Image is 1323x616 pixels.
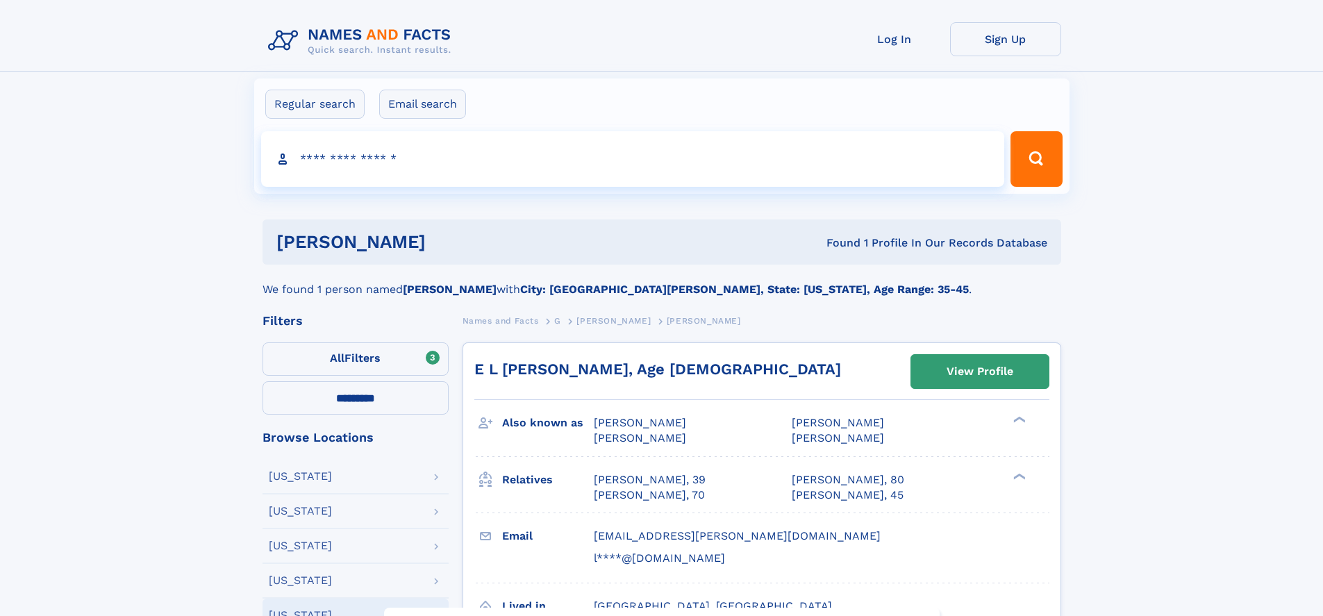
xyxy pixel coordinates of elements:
[839,22,950,56] a: Log In
[269,506,332,517] div: [US_STATE]
[261,131,1005,187] input: search input
[594,529,881,542] span: [EMAIL_ADDRESS][PERSON_NAME][DOMAIN_NAME]
[265,90,365,119] label: Regular search
[792,472,904,488] a: [PERSON_NAME], 80
[792,416,884,429] span: [PERSON_NAME]
[1010,415,1026,424] div: ❯
[594,416,686,429] span: [PERSON_NAME]
[1010,131,1062,187] button: Search Button
[594,488,705,503] a: [PERSON_NAME], 70
[263,431,449,444] div: Browse Locations
[554,312,561,329] a: G
[269,471,332,482] div: [US_STATE]
[911,355,1049,388] a: View Profile
[594,599,832,613] span: [GEOGRAPHIC_DATA], [GEOGRAPHIC_DATA]
[463,312,539,329] a: Names and Facts
[502,524,594,548] h3: Email
[403,283,497,296] b: [PERSON_NAME]
[269,575,332,586] div: [US_STATE]
[379,90,466,119] label: Email search
[950,22,1061,56] a: Sign Up
[263,315,449,327] div: Filters
[263,342,449,376] label: Filters
[502,468,594,492] h3: Relatives
[330,351,344,365] span: All
[276,233,626,251] h1: [PERSON_NAME]
[576,312,651,329] a: [PERSON_NAME]
[626,235,1047,251] div: Found 1 Profile In Our Records Database
[502,411,594,435] h3: Also known as
[947,356,1013,388] div: View Profile
[594,472,706,488] a: [PERSON_NAME], 39
[474,360,841,378] a: E L [PERSON_NAME], Age [DEMOGRAPHIC_DATA]
[263,265,1061,298] div: We found 1 person named with .
[263,22,463,60] img: Logo Names and Facts
[792,431,884,444] span: [PERSON_NAME]
[667,316,741,326] span: [PERSON_NAME]
[594,431,686,444] span: [PERSON_NAME]
[1010,472,1026,481] div: ❯
[576,316,651,326] span: [PERSON_NAME]
[792,488,904,503] a: [PERSON_NAME], 45
[269,540,332,551] div: [US_STATE]
[554,316,561,326] span: G
[520,283,969,296] b: City: [GEOGRAPHIC_DATA][PERSON_NAME], State: [US_STATE], Age Range: 35-45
